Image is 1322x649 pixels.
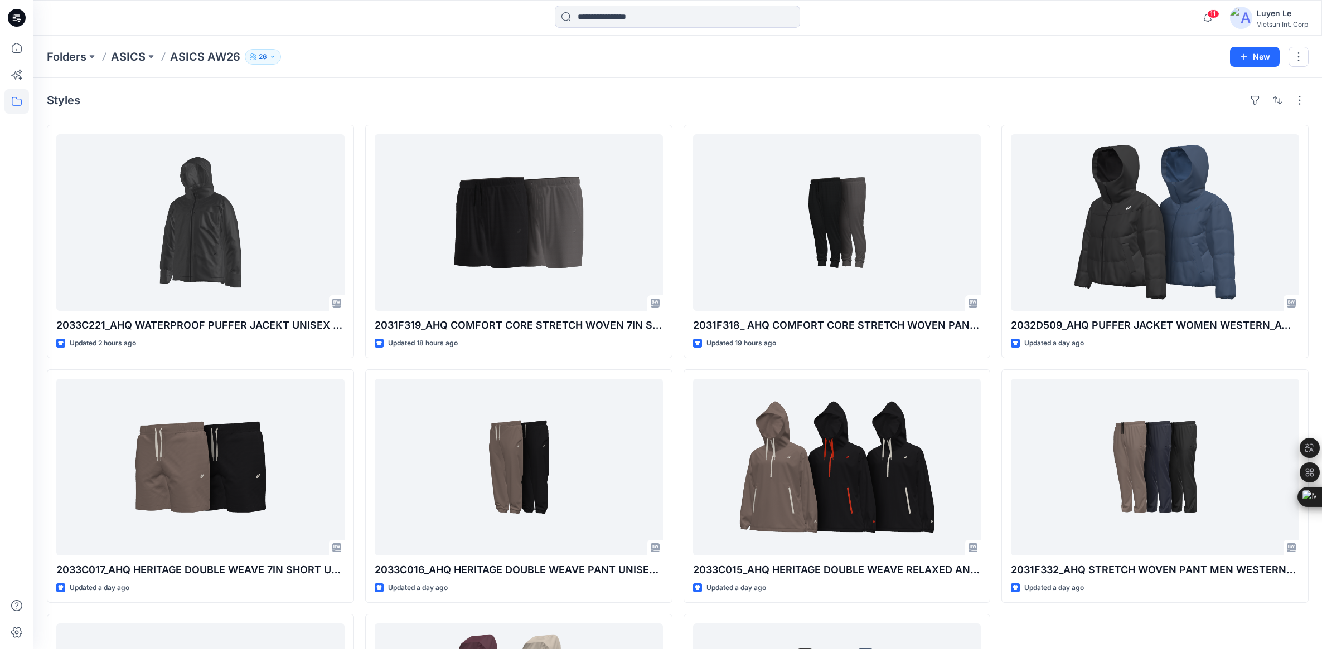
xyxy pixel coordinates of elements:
h4: Styles [47,94,80,107]
p: Updated a day ago [1024,338,1084,349]
p: 2031F332_AHQ STRETCH WOVEN PANT MEN WESTERN_AW26 [1011,562,1299,578]
p: Updated 18 hours ago [388,338,458,349]
p: Updated a day ago [706,582,766,594]
p: 2033C016_AHQ HERITAGE DOUBLE WEAVE PANT UNISEX WESTERN_AW26 [375,562,663,578]
p: 2033C221_AHQ WATERPROOF PUFFER JACEKT UNISEX WESTERN_AW26 [56,318,345,333]
p: 26 [259,51,267,63]
p: 2033C015_AHQ HERITAGE DOUBLE WEAVE RELAXED ANORAK UNISEX WESTERN _AW26 [693,562,981,578]
img: avatar [1230,7,1252,29]
p: Updated a day ago [70,582,129,594]
div: Luyen Le [1257,7,1308,20]
p: ASICS AW26 [170,49,240,65]
a: 2033C016_AHQ HERITAGE DOUBLE WEAVE PANT UNISEX WESTERN_AW26 [375,379,663,555]
p: 2031F318_ AHQ COMFORT CORE STRETCH WOVEN PANT MEN WESTERN_SMS_AW26 [693,318,981,333]
a: 2032D509_AHQ PUFFER JACKET WOMEN WESTERN_AW26 [1011,134,1299,311]
a: 2031F318_ AHQ COMFORT CORE STRETCH WOVEN PANT MEN WESTERN_SMS_AW26 [693,134,981,311]
p: Updated 2 hours ago [70,338,136,349]
a: 2033C015_AHQ HERITAGE DOUBLE WEAVE RELAXED ANORAK UNISEX WESTERN _AW26 [693,379,981,555]
a: 2031F332_AHQ STRETCH WOVEN PANT MEN WESTERN_AW26 [1011,379,1299,555]
button: New [1230,47,1280,67]
a: ASICS [111,49,146,65]
p: Updated a day ago [388,582,448,594]
div: Vietsun Int. Corp [1257,20,1308,28]
p: 2032D509_AHQ PUFFER JACKET WOMEN WESTERN_AW26 [1011,318,1299,333]
a: 2031F319_AHQ COMFORT CORE STRETCH WOVEN 7IN SHORT MEN WESTERN_SMS_AW26 [375,134,663,311]
p: 2033C017_AHQ HERITAGE DOUBLE WEAVE 7IN SHORT UNISEX WESTERN_AW26 [56,562,345,578]
p: 2031F319_AHQ COMFORT CORE STRETCH WOVEN 7IN SHORT MEN WESTERN_SMS_AW26 [375,318,663,333]
a: Folders [47,49,86,65]
a: 2033C221_AHQ WATERPROOF PUFFER JACEKT UNISEX WESTERN_AW26 [56,134,345,311]
a: 2033C017_AHQ HERITAGE DOUBLE WEAVE 7IN SHORT UNISEX WESTERN_AW26 [56,379,345,555]
p: Updated 19 hours ago [706,338,776,349]
p: Updated a day ago [1024,582,1084,594]
button: 26 [245,49,281,65]
span: 11 [1207,9,1219,18]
